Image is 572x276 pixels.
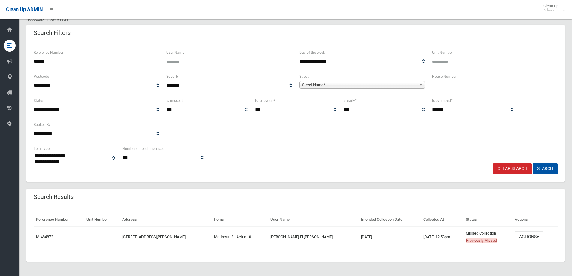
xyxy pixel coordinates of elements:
th: Address [120,213,212,226]
th: Reference Number [34,213,84,226]
span: Clean Up ADMIN [6,7,43,12]
th: Actions [512,213,558,226]
label: Is missed? [166,97,183,104]
td: Mattress: 2 - Actual: 0 [212,226,268,247]
th: Collected At [421,213,463,226]
a: Dashboard [26,18,44,22]
th: Items [212,213,268,226]
td: [DATE] 12:53pm [421,226,463,247]
button: Search [533,163,558,174]
th: Status [463,213,512,226]
label: House Number [432,73,457,80]
span: Street Name* [302,81,417,89]
label: Is follow up? [255,97,275,104]
label: Unit Number [432,49,453,56]
label: Suburb [166,73,178,80]
th: Intended Collection Date [359,213,421,226]
td: [DATE] [359,226,421,247]
label: Number of results per page [122,145,166,152]
a: [STREET_ADDRESS][PERSON_NAME] [122,235,186,239]
header: Search Results [26,191,81,203]
label: Reference Number [34,49,63,56]
label: Day of the week [299,49,325,56]
label: Status [34,97,44,104]
th: User Name [268,213,359,226]
span: Previously Missed [466,238,497,243]
label: Street [299,73,309,80]
li: Search [45,14,68,25]
a: M-484872 [36,235,53,239]
label: User Name [166,49,184,56]
label: Item Type [34,145,50,152]
small: Admin [543,8,558,13]
span: Clean Up [540,4,564,13]
td: [PERSON_NAME] El [PERSON_NAME] [268,226,359,247]
td: Missed Collection [463,226,512,247]
a: Clear Search [493,163,532,174]
label: Is early? [344,97,357,104]
button: Actions [515,231,543,242]
label: Is oversized? [432,97,453,104]
header: Search Filters [26,27,78,39]
th: Unit Number [84,213,120,226]
label: Booked By [34,121,50,128]
label: Postcode [34,73,49,80]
